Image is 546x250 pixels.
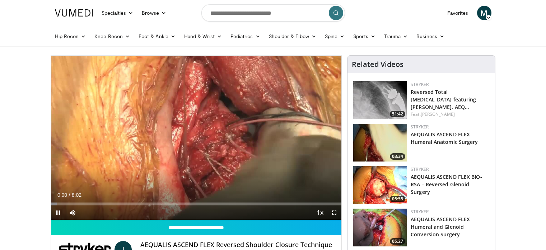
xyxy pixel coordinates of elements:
a: 51:42 [353,81,407,119]
img: VuMedi Logo [55,9,93,17]
a: Shoulder & Elbow [265,29,321,44]
a: Trauma [380,29,412,44]
a: Stryker [411,124,429,130]
a: Reversed Total [MEDICAL_DATA] featuring [PERSON_NAME], AEQ… [411,88,476,110]
span: 51:42 [390,111,405,117]
input: Search topics, interventions [201,4,345,22]
a: AEQUALIS ASCEND FLEX Humeral and Glenoid Conversion Surgery [411,216,470,238]
a: AEQUALIS ASCEND FLEX Humeral Anatomic Surgery [411,131,478,145]
h4: Related Videos [352,60,403,69]
button: Mute [65,205,80,220]
a: Browse [137,6,171,20]
h4: AEQUALIS ASCEND FLEX Reversed Shoulder Closure Technique [140,241,336,249]
a: M [477,6,491,20]
a: Hand & Wrist [180,29,226,44]
a: Stryker [411,209,429,215]
a: Stryker [411,166,429,172]
a: Specialties [97,6,138,20]
button: Fullscreen [327,205,341,220]
div: Feat. [411,111,489,118]
span: 0:00 [57,192,67,198]
a: 03:34 [353,124,407,162]
span: 03:34 [390,153,405,160]
img: rQqFhpGihXXoLKSn4xMDoxOjA4MTsiGN.150x105_q85_crop-smart_upscale.jpg [353,124,407,162]
video-js: Video Player [51,56,342,220]
a: [PERSON_NAME] [421,111,455,117]
a: Hip Recon [51,29,90,44]
img: af5f3143-4fc9-45e3-a76a-1c6d395a2803.150x105_q85_crop-smart_upscale.jpg [353,81,407,119]
a: Sports [349,29,380,44]
a: 05:27 [353,209,407,246]
a: 05:55 [353,166,407,204]
a: Pediatrics [226,29,265,44]
a: Knee Recon [90,29,134,44]
a: Business [412,29,449,44]
span: 8:02 [72,192,81,198]
span: / [69,192,70,198]
img: 7f95afbc-a89d-469b-9290-cd7599591420.150x105_q85_crop-smart_upscale.jpg [353,166,407,204]
button: Playback Rate [313,205,327,220]
a: AEQUALIS ASCEND FLEX BIO-RSA – Reversed Glenoid Surgery [411,173,482,195]
button: Pause [51,205,65,220]
a: Foot & Ankle [134,29,180,44]
a: Spine [321,29,349,44]
a: Stryker [411,81,429,87]
div: Progress Bar [51,203,342,205]
img: eWNh-8akTAF2kj8X4xMDoxOjA4MTsiGN.150x105_q85_crop-smart_upscale.jpg [353,209,407,246]
span: 05:55 [390,196,405,202]
a: Favorites [443,6,473,20]
span: 05:27 [390,238,405,245]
